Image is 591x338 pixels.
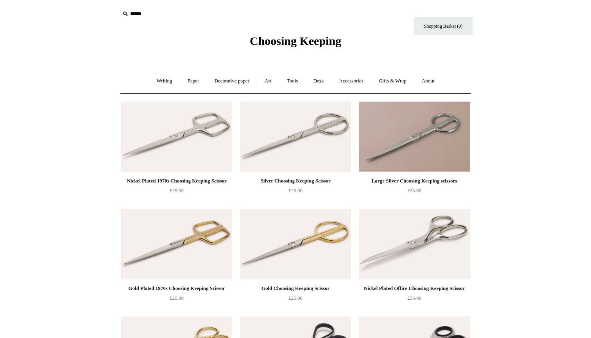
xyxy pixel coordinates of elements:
[250,34,341,47] span: Choosing Keeping
[121,284,232,316] a: Gold Plated 1970s Choosing Keeping Scissor £25.00
[242,176,349,186] div: Silver Choosing Keeping Scissor
[332,71,371,91] a: Accessories
[240,102,351,172] a: Silver Choosing Keeping Scissor Silver Choosing Keeping Scissor
[414,17,473,35] a: Shopping Basket (0)
[361,176,468,186] div: Large Silver Choosing Keeping scissors
[288,295,303,301] span: £25.00
[359,176,470,208] a: Large Silver Choosing Keeping scissors £35.00
[242,284,349,293] div: Gold Choosing Keeping Scissor
[306,71,331,91] a: Desk
[121,102,232,172] a: Nickel Plated 1970s Choosing Keeping Scissor Nickel Plated 1970s Choosing Keeping Scissor
[240,209,351,279] a: Gold Choosing Keeping Scissor Gold Choosing Keeping Scissor
[170,295,184,301] span: £25.00
[359,209,470,279] img: Nickel Plated Office Choosing Keeping Scissor
[181,71,206,91] a: Paper
[170,188,184,193] span: £25.00
[280,71,305,91] a: Tools
[240,176,351,208] a: Silver Choosing Keeping Scissor £25.00
[359,102,470,172] img: Large Silver Choosing Keeping scissors
[123,284,230,293] div: Gold Plated 1970s Choosing Keeping Scissor
[121,209,232,279] a: Gold Plated 1970s Choosing Keeping Scissor Gold Plated 1970s Choosing Keeping Scissor
[240,209,351,279] img: Gold Choosing Keeping Scissor
[359,284,470,316] a: Nickel Plated Office Choosing Keeping Scissor £35.00
[250,41,341,46] a: Choosing Keeping
[407,295,421,301] span: £35.00
[150,71,179,91] a: Writing
[208,71,256,91] a: Decorative paper
[258,71,278,91] a: Art
[359,102,470,172] a: Large Silver Choosing Keeping scissors Large Silver Choosing Keeping scissors
[121,176,232,208] a: Nickel Plated 1970s Choosing Keeping Scissor £25.00
[361,284,468,293] div: Nickel Plated Office Choosing Keeping Scissor
[121,209,232,279] img: Gold Plated 1970s Choosing Keeping Scissor
[372,71,414,91] a: Gifts & Wrap
[415,71,442,91] a: About
[121,102,232,172] img: Nickel Plated 1970s Choosing Keeping Scissor
[288,188,303,193] span: £25.00
[359,209,470,279] a: Nickel Plated Office Choosing Keeping Scissor Nickel Plated Office Choosing Keeping Scissor
[240,102,351,172] img: Silver Choosing Keeping Scissor
[123,176,230,186] div: Nickel Plated 1970s Choosing Keeping Scissor
[407,188,421,193] span: £35.00
[240,284,351,316] a: Gold Choosing Keeping Scissor £25.00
